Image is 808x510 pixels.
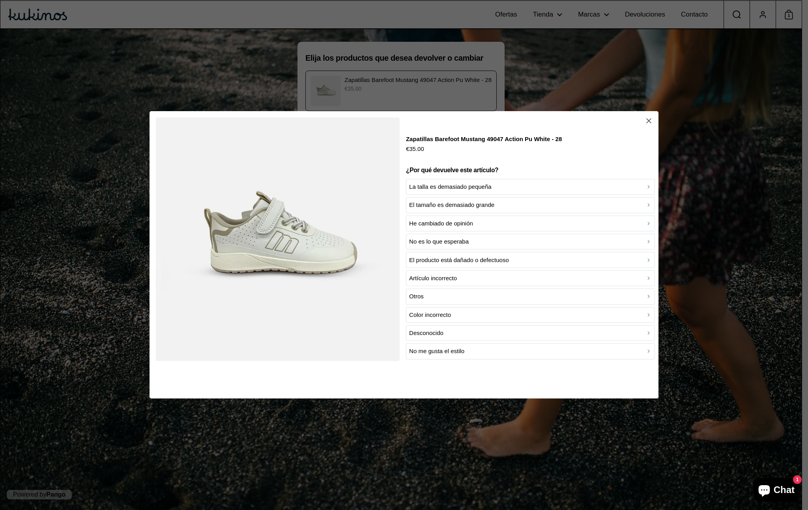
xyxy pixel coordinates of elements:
[406,307,655,323] button: Color incorrecto
[409,347,464,356] p: No me gusta el estilo
[406,270,655,286] button: Artículo incorrecto
[155,117,400,361] img: zapatillas-respetuosas-mustang-infantil-action-pu-blanco-kukinos-1.webp
[409,328,443,338] p: Desconocido
[409,255,509,265] p: El producto está dañado o defectuoso
[406,344,655,359] button: No me gusta el estilo
[406,134,562,144] p: Zapatillas Barefoot Mustang 49047 Action Pu White - 28
[409,201,494,210] p: El tamaño es demasiado grande
[409,292,424,302] p: Otros
[406,197,655,213] button: El tamaño es demasiado grande
[406,325,655,341] button: Desconocido
[406,216,655,231] button: He cambiado de opinión
[409,237,469,247] p: No es lo que esperaba
[409,274,457,283] p: Artículo incorrecto
[406,289,655,305] button: Otros
[406,252,655,268] button: El producto está dañado o defectuoso
[406,234,655,249] button: No es lo que esperaba
[406,144,562,154] p: €35.00
[409,182,492,192] p: La talla es demasiado pequeña
[406,179,655,195] button: La talla es demasiado pequeña
[409,219,473,228] p: He cambiado de opinión
[751,478,802,504] inbox-online-store-chat: Chat de la tienda online Shopify
[406,166,655,174] h2: ¿Por qué devuelve este artículo?
[409,310,451,320] p: Color incorrecto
